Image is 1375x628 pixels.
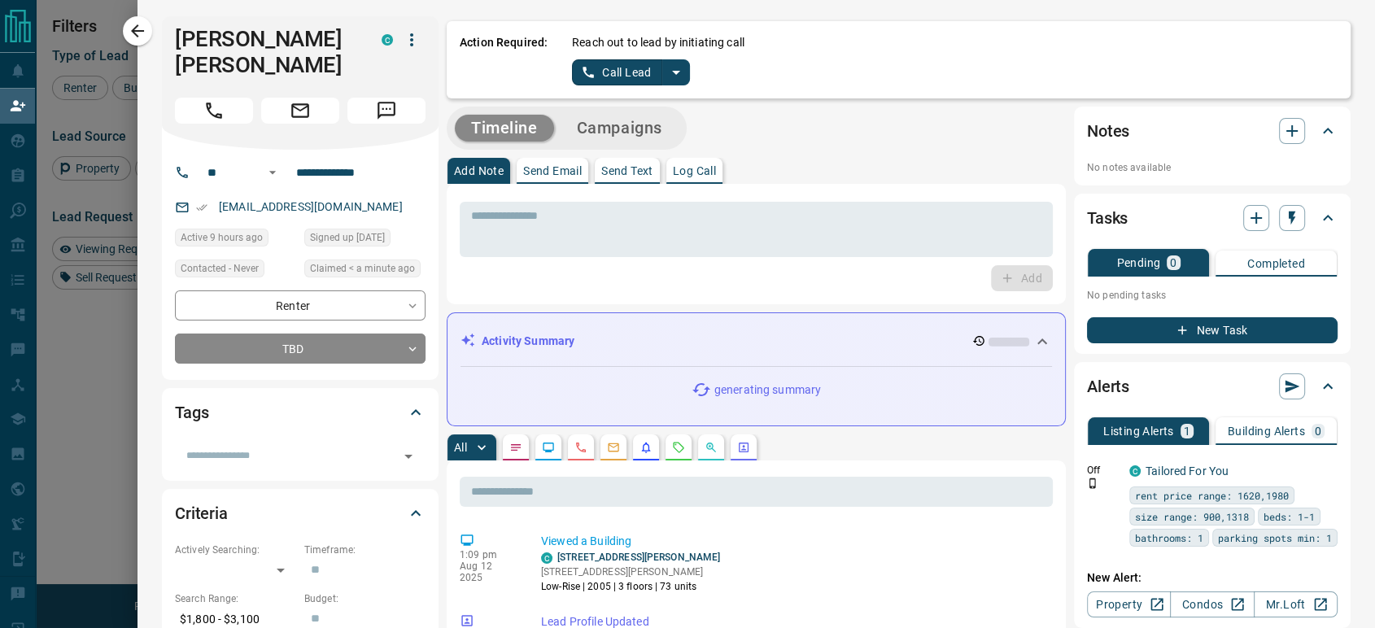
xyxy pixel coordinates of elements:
svg: Emails [607,441,620,454]
svg: Push Notification Only [1087,478,1098,489]
a: Condos [1170,591,1254,617]
p: Action Required: [460,34,548,85]
svg: Opportunities [705,441,718,454]
svg: Requests [672,441,685,454]
p: [STREET_ADDRESS][PERSON_NAME] [541,565,720,579]
span: Message [347,98,426,124]
span: size range: 900,1318 [1135,508,1249,525]
p: 1:09 pm [460,549,517,560]
div: Renter [175,290,426,321]
p: Log Call [673,165,716,177]
p: 1 [1184,425,1190,437]
h2: Notes [1087,118,1129,144]
span: Active 9 hours ago [181,229,263,246]
span: bathrooms: 1 [1135,530,1203,546]
p: 0 [1170,257,1176,268]
div: condos.ca [382,34,393,46]
p: Actively Searching: [175,543,296,557]
h1: [PERSON_NAME] [PERSON_NAME] [175,26,357,78]
div: split button [572,59,690,85]
span: Email [261,98,339,124]
div: condos.ca [1129,465,1141,477]
p: Timeframe: [304,543,426,557]
svg: Notes [509,441,522,454]
span: rent price range: 1620,1980 [1135,487,1289,504]
span: beds: 1-1 [1264,508,1315,525]
a: Property [1087,591,1171,617]
span: Claimed < a minute ago [310,260,415,277]
span: Call [175,98,253,124]
p: generating summary [714,382,821,399]
h2: Tags [175,399,208,425]
p: Viewed a Building [541,533,1046,550]
div: Activity Summary [461,326,1052,356]
button: Call Lead [572,59,662,85]
div: Notes [1087,111,1338,150]
div: Tags [175,393,426,432]
a: [STREET_ADDRESS][PERSON_NAME] [557,552,720,563]
a: Tailored For You [1146,464,1229,478]
p: Off [1087,463,1120,478]
p: No pending tasks [1087,283,1338,307]
button: New Task [1087,317,1338,343]
div: TBD [175,334,426,364]
svg: Email Verified [196,202,207,213]
button: Open [397,445,420,468]
button: Campaigns [561,115,679,142]
p: Aug 12 2025 [460,560,517,583]
p: 0 [1315,425,1321,437]
svg: Lead Browsing Activity [542,441,555,454]
div: Tasks [1087,198,1338,238]
div: Tue Aug 12 2025 [175,229,296,251]
svg: Calls [574,441,587,454]
p: Completed [1247,258,1305,269]
a: [EMAIL_ADDRESS][DOMAIN_NAME] [219,200,403,213]
p: Low-Rise | 2005 | 3 floors | 73 units [541,579,720,594]
h2: Tasks [1087,205,1128,231]
div: Alerts [1087,367,1338,406]
p: All [454,442,467,453]
div: Sun Aug 10 2025 [304,229,426,251]
span: parking spots min: 1 [1218,530,1332,546]
p: Reach out to lead by initiating call [572,34,744,51]
div: Tue Aug 12 2025 [304,259,426,282]
p: Activity Summary [482,333,574,350]
div: Criteria [175,494,426,533]
div: condos.ca [541,552,552,564]
p: Send Text [601,165,653,177]
svg: Listing Alerts [639,441,653,454]
p: Listing Alerts [1103,425,1174,437]
p: Send Email [523,165,582,177]
button: Open [263,163,282,182]
span: Signed up [DATE] [310,229,385,246]
p: New Alert: [1087,569,1338,587]
p: No notes available [1087,160,1338,175]
h2: Alerts [1087,373,1129,399]
p: Add Note [454,165,504,177]
a: Mr.Loft [1254,591,1338,617]
p: Budget: [304,591,426,606]
svg: Agent Actions [737,441,750,454]
p: Building Alerts [1228,425,1305,437]
span: Contacted - Never [181,260,259,277]
button: Timeline [455,115,554,142]
p: Pending [1116,257,1160,268]
h2: Criteria [175,500,228,526]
